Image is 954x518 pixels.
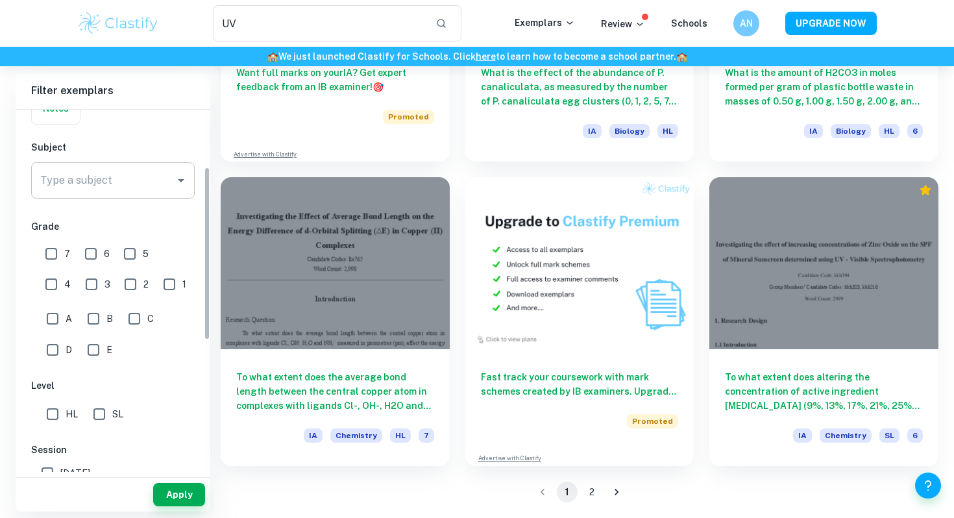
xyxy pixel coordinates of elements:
input: Search for any exemplars... [213,5,425,42]
p: Review [601,17,645,31]
h6: Subject [31,140,195,154]
img: Clastify logo [77,10,160,36]
nav: pagination navigation [530,482,629,502]
span: B [106,312,113,326]
a: Schools [671,18,707,29]
a: To what extent does altering the concentration of active ingredient [MEDICAL_DATA] (9%, 13%, 17%,... [709,177,938,465]
span: SL [879,428,899,443]
span: 7 [64,247,70,261]
span: 7 [419,428,434,443]
h6: Filter exemplars [16,73,210,109]
span: 2 [143,277,149,291]
button: Open [172,171,190,190]
span: Chemistry [820,428,872,443]
a: Advertise with Clastify [234,150,297,159]
span: 6 [907,428,923,443]
h6: To what extent does the average bond length between the central copper atom in complexes with lig... [236,370,434,413]
a: here [476,51,496,62]
span: HL [390,428,411,443]
span: IA [583,124,602,138]
span: 🏫 [267,51,278,62]
button: page 1 [557,482,578,502]
span: HL [657,124,678,138]
span: Promoted [383,110,434,124]
a: Advertise with Clastify [478,454,541,463]
span: Promoted [627,414,678,428]
span: HL [879,124,899,138]
span: Biology [609,124,650,138]
a: To what extent does the average bond length between the central copper atom in complexes with lig... [221,177,450,465]
button: AN [733,10,759,36]
h6: Want full marks on your IA ? Get expert feedback from an IB examiner! [236,66,434,94]
img: Thumbnail [465,177,694,349]
button: Go to next page [606,482,627,502]
span: IA [793,428,812,443]
span: 5 [143,247,149,261]
span: Chemistry [330,428,382,443]
span: A [66,312,72,326]
span: E [106,343,112,357]
span: SL [112,407,123,421]
span: [DATE] [60,466,90,480]
span: 🎯 [373,82,384,92]
span: 3 [104,277,110,291]
span: 4 [64,277,71,291]
button: UPGRADE NOW [785,12,877,35]
div: Premium [919,184,932,197]
span: D [66,343,72,357]
button: Go to page 2 [581,482,602,502]
button: Apply [153,483,205,506]
button: Help and Feedback [915,473,941,499]
span: 6 [907,124,923,138]
h6: AN [739,16,754,31]
h6: To what extent does altering the concentration of active ingredient [MEDICAL_DATA] (9%, 13%, 17%,... [725,370,923,413]
span: 🏫 [676,51,687,62]
span: Biology [831,124,871,138]
span: IA [804,124,823,138]
span: IA [304,428,323,443]
h6: What is the effect of the abundance of P. canaliculata, as measured by the number of P. canalicul... [481,66,679,108]
h6: What is the amount of H2CO3 in moles formed per gram of plastic bottle waste in masses of 0.50 g,... [725,66,923,108]
span: C [147,312,154,326]
span: HL [66,407,78,421]
p: Exemplars [515,16,575,30]
h6: We just launched Clastify for Schools. Click to learn how to become a school partner. [3,49,951,64]
h6: Level [31,378,195,393]
h6: Session [31,443,195,457]
h6: Grade [31,219,195,234]
h6: Fast track your coursework with mark schemes created by IB examiners. Upgrade now [481,370,679,399]
span: 6 [104,247,110,261]
span: 1 [182,277,186,291]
